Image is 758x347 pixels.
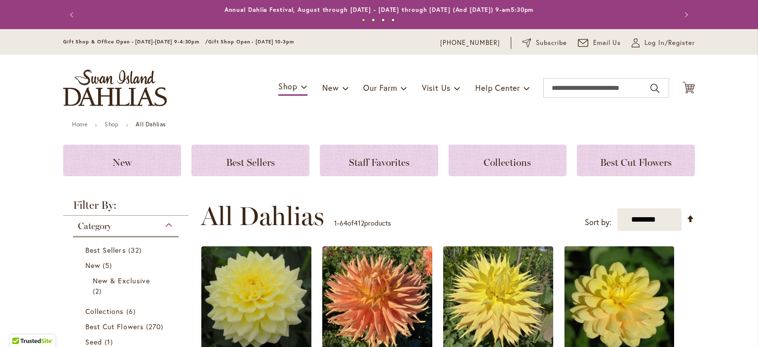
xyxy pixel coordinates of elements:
[334,215,391,231] p: - of products
[278,81,298,91] span: Shop
[85,307,124,316] span: Collections
[63,200,189,216] strong: Filter By:
[632,38,695,48] a: Log In/Register
[63,145,181,176] a: New
[105,120,118,128] a: Shop
[63,70,167,106] a: store logo
[334,218,337,228] span: 1
[593,38,621,48] span: Email Us
[536,38,567,48] span: Subscribe
[63,39,208,45] span: Gift Shop & Office Open - [DATE]-[DATE] 9-4:30pm /
[372,18,375,22] button: 2 of 4
[322,82,339,93] span: New
[475,82,520,93] span: Help Center
[85,321,169,332] a: Best Cut Flowers
[440,38,500,48] a: [PHONE_NUMBER]
[320,145,438,176] a: Staff Favorites
[362,18,365,22] button: 1 of 4
[484,156,531,168] span: Collections
[354,218,364,228] span: 412
[201,201,324,231] span: All Dahlias
[208,39,294,45] span: Gift Shop Open - [DATE] 10-3pm
[381,18,385,22] button: 3 of 4
[128,245,144,255] span: 32
[85,306,169,316] a: Collections
[85,245,126,255] span: Best Sellers
[225,6,534,13] a: Annual Dahlia Festival, August through [DATE] - [DATE] through [DATE] (And [DATE]) 9-am5:30pm
[522,38,567,48] a: Subscribe
[78,221,112,231] span: Category
[226,156,275,168] span: Best Sellers
[85,322,144,331] span: Best Cut Flowers
[422,82,451,93] span: Visit Us
[577,145,695,176] a: Best Cut Flowers
[103,260,114,270] span: 5
[340,218,347,228] span: 64
[363,82,397,93] span: Our Farm
[105,337,115,347] span: 1
[675,5,695,25] button: Next
[85,337,169,347] a: Seed
[391,18,395,22] button: 4 of 4
[585,213,611,231] label: Sort by:
[449,145,567,176] a: Collections
[644,38,695,48] span: Log In/Register
[191,145,309,176] a: Best Sellers
[113,156,132,168] span: New
[349,156,410,168] span: Staff Favorites
[85,261,100,270] span: New
[85,245,169,255] a: Best Sellers
[578,38,621,48] a: Email Us
[93,275,161,296] a: New &amp; Exclusive
[93,276,150,285] span: New & Exclusive
[600,156,672,168] span: Best Cut Flowers
[93,286,104,296] span: 2
[85,337,102,347] span: Seed
[63,5,83,25] button: Previous
[72,120,87,128] a: Home
[85,260,169,270] a: New
[146,321,166,332] span: 270
[136,120,166,128] strong: All Dahlias
[126,306,138,316] span: 6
